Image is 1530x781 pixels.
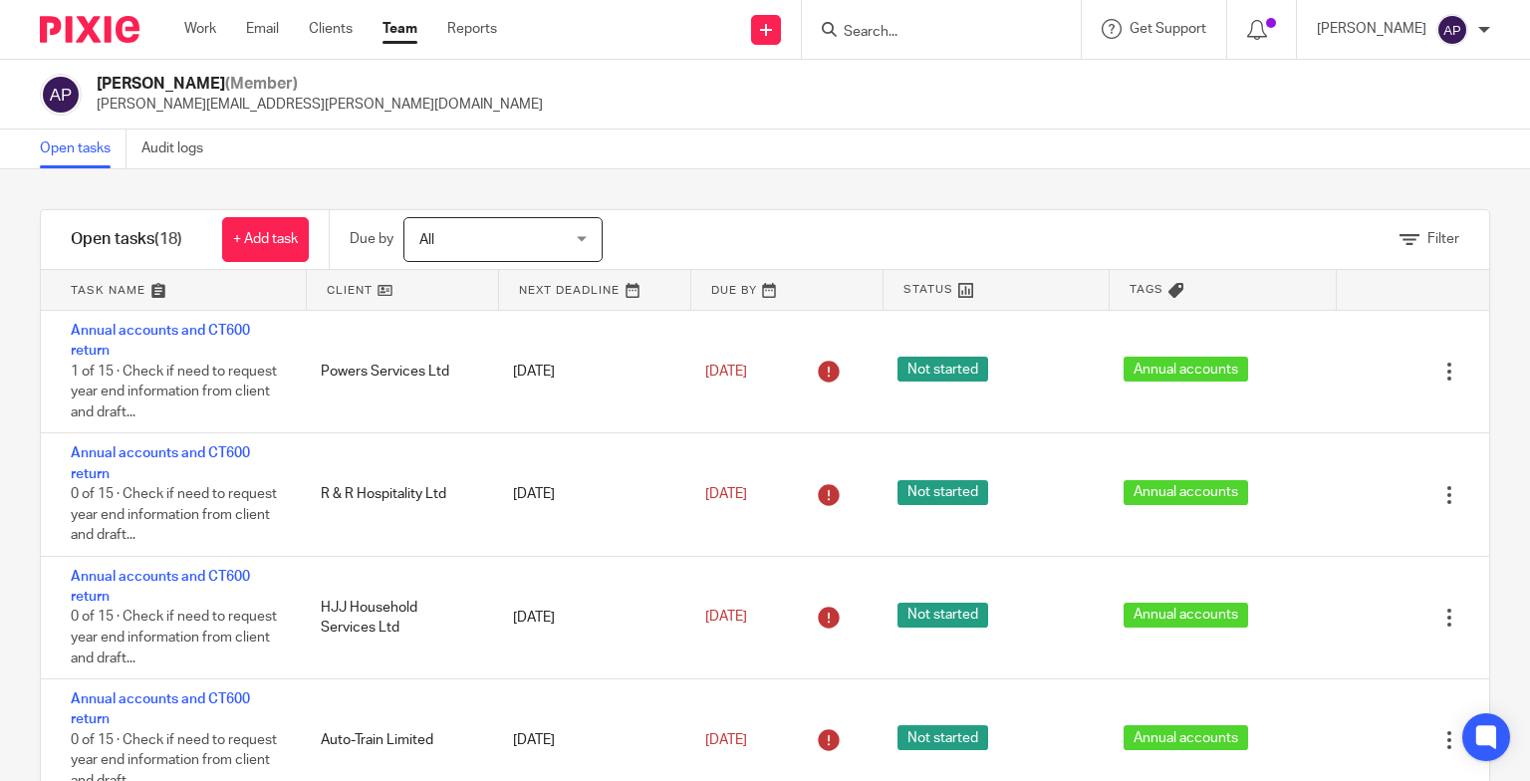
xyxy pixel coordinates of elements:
span: [DATE] [705,365,747,379]
div: HJJ Household Services Ltd [301,588,493,649]
span: 0 of 15 · Check if need to request year end information from client and draft... [71,487,277,542]
a: Email [246,19,279,39]
a: + Add task [222,217,309,262]
a: Annual accounts and CT600 return [71,692,250,726]
span: Not started [897,480,988,505]
span: Not started [897,725,988,750]
div: Auto-Train Limited [301,720,493,760]
span: Filter [1427,232,1459,246]
span: Not started [897,603,988,628]
a: Open tasks [40,130,127,168]
div: [DATE] [493,720,685,760]
img: Pixie [40,16,139,43]
p: Due by [350,229,393,249]
div: Powers Services Ltd [301,352,493,391]
a: Annual accounts and CT600 return [71,570,250,604]
a: Team [382,19,417,39]
div: R & R Hospitality Ltd [301,474,493,514]
a: Audit logs [141,130,218,168]
a: Work [184,19,216,39]
span: Tags [1130,281,1163,298]
span: Not started [897,357,988,382]
span: [DATE] [705,487,747,501]
a: Annual accounts and CT600 return [71,446,250,480]
h1: Open tasks [71,229,182,250]
h2: [PERSON_NAME] [97,74,543,95]
span: 0 of 15 · Check if need to request year end information from client and draft... [71,611,277,665]
span: (Member) [225,76,298,92]
p: [PERSON_NAME] [1317,19,1426,39]
div: [DATE] [493,598,685,638]
span: All [419,233,434,247]
span: 1 of 15 · Check if need to request year end information from client and draft... [71,365,277,419]
a: Annual accounts and CT600 return [71,324,250,358]
span: Annual accounts [1124,603,1248,628]
span: [DATE] [705,733,747,747]
div: [DATE] [493,352,685,391]
a: Reports [447,19,497,39]
div: [DATE] [493,474,685,514]
a: Clients [309,19,353,39]
span: Annual accounts [1124,725,1248,750]
span: Annual accounts [1124,480,1248,505]
span: Annual accounts [1124,357,1248,382]
span: Get Support [1130,22,1206,36]
p: [PERSON_NAME][EMAIL_ADDRESS][PERSON_NAME][DOMAIN_NAME] [97,95,543,115]
span: Status [903,281,953,298]
span: [DATE] [705,611,747,625]
input: Search [842,24,1021,42]
span: (18) [154,231,182,247]
img: svg%3E [1436,14,1468,46]
img: svg%3E [40,74,82,116]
